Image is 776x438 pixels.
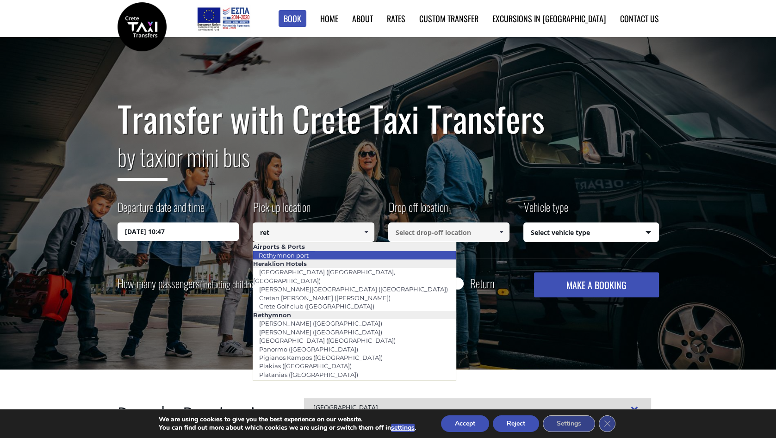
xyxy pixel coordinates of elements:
img: Crete Taxi Transfers | Safe Taxi Transfer Services from to Heraklion Airport, Chania Airport, Ret... [118,2,167,51]
label: Pick up location [253,199,310,222]
a: Show All Items [494,222,509,242]
a: About [352,12,373,25]
span: Select vehicle type [524,223,658,242]
li: Rethymnon [253,311,456,319]
label: Vehicle type [523,199,568,222]
span: by taxi [118,139,168,181]
a: Book [279,10,306,27]
a: Custom Transfer [419,12,478,25]
label: Departure date and time [118,199,205,222]
a: Cretan [PERSON_NAME] ([PERSON_NAME]) [253,291,397,304]
a: Rates [387,12,405,25]
input: Select drop-off location [388,222,510,242]
button: Settings [543,415,595,432]
a: Platanias ([GEOGRAPHIC_DATA]) [253,368,364,381]
p: You can find out more about which cookies we are using or switch them off in . [159,424,416,432]
a: Excursions in [GEOGRAPHIC_DATA] [492,12,606,25]
input: Select pickup location [253,222,374,242]
small: (including children) [200,277,260,291]
li: Airports & Ports [253,242,456,251]
a: [PERSON_NAME][GEOGRAPHIC_DATA] ([GEOGRAPHIC_DATA]) [253,283,454,296]
a: [PERSON_NAME] ([GEOGRAPHIC_DATA]) [253,326,388,339]
button: settings [391,424,415,432]
label: Drop off location [388,199,448,222]
button: MAKE A BOOKING [534,272,658,297]
button: Accept [441,415,489,432]
a: Show All Items [358,222,373,242]
label: Return [470,278,494,289]
p: We are using cookies to give you the best experience on our website. [159,415,416,424]
button: Close GDPR Cookie Banner [599,415,615,432]
a: Contact us [620,12,659,25]
div: [GEOGRAPHIC_DATA] [304,398,651,418]
li: Heraklion Hotels [253,259,456,268]
a: [GEOGRAPHIC_DATA] ([GEOGRAPHIC_DATA], [GEOGRAPHIC_DATA]) [253,265,395,287]
a: Pigianos Kampos ([GEOGRAPHIC_DATA]) [253,351,389,364]
h2: or mini bus [118,138,659,188]
img: e-bannersEUERDF180X90.jpg [196,5,251,32]
a: Rethymnon port [253,249,315,262]
label: How many passengers ? [118,272,265,295]
a: [PERSON_NAME] ([GEOGRAPHIC_DATA]) [253,317,388,330]
a: Crete Golf club ([GEOGRAPHIC_DATA]) [253,300,380,313]
a: Plakias ([GEOGRAPHIC_DATA]) [253,359,358,372]
a: Home [320,12,338,25]
a: [GEOGRAPHIC_DATA] ([GEOGRAPHIC_DATA]) [253,334,402,347]
button: Reject [493,415,539,432]
a: Panormo ([GEOGRAPHIC_DATA]) [253,343,364,356]
h1: Transfer with Crete Taxi Transfers [118,99,659,138]
a: Crete Taxi Transfers | Safe Taxi Transfer Services from to Heraklion Airport, Chania Airport, Ret... [118,21,167,31]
